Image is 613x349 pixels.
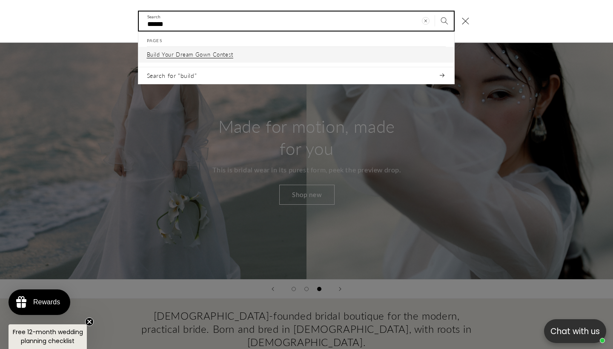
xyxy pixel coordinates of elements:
span: Search for “build” [147,72,197,80]
div: Free 12-month wedding planning checklistClose teaser [9,324,87,349]
a: Build Your Dream Gown Contest [138,47,454,63]
button: Close teaser [85,318,94,326]
h2: Pages [147,32,446,47]
p: Chat with us [544,325,606,338]
button: Close [456,12,475,31]
button: Open chatbox [544,319,606,343]
button: Clear search term [416,12,435,31]
p: Build Your Dream Gown Contest [147,51,233,58]
button: Search [435,12,454,31]
span: Free 12-month wedding planning checklist [13,328,83,345]
div: Rewards [33,298,60,306]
